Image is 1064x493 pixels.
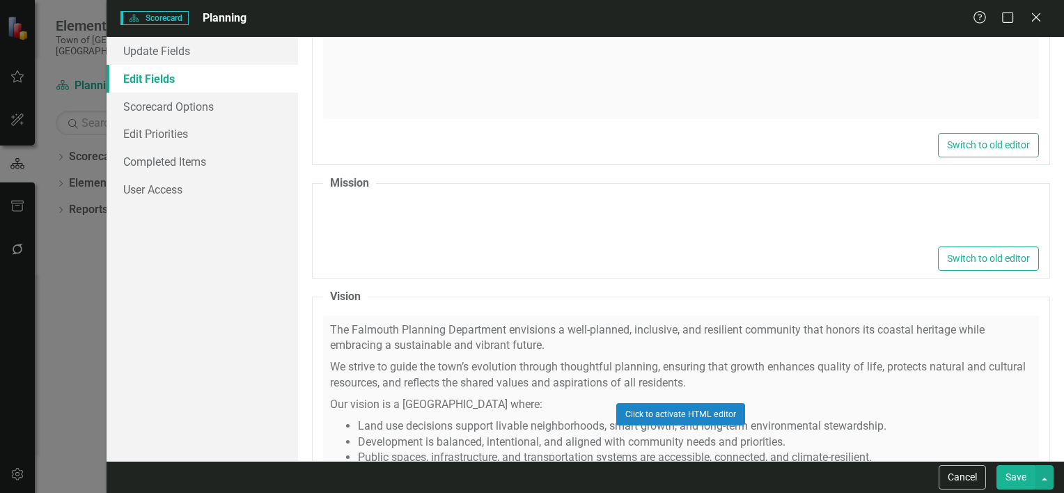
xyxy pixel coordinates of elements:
a: Update Fields [107,37,298,65]
a: Edit Fields [107,65,298,93]
button: Switch to old editor [938,246,1039,271]
a: Scorecard Options [107,93,298,120]
span: Scorecard [120,11,189,25]
button: Cancel [939,465,986,490]
a: User Access [107,175,298,203]
span: Planning [203,11,247,24]
a: Completed Items [107,148,298,175]
a: Edit Priorities [107,120,298,148]
button: Switch to old editor [938,133,1039,157]
legend: Vision [323,289,368,305]
button: Click to activate HTML editor [616,403,745,425]
button: Save [996,465,1035,490]
legend: Mission [323,175,376,191]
